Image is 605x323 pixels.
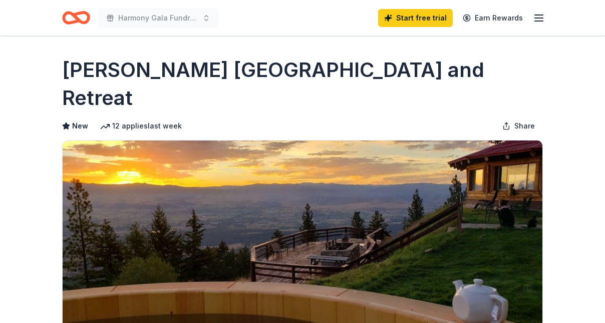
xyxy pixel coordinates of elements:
div: 12 applies last week [100,120,182,132]
a: Start free trial [378,9,453,27]
button: Share [494,116,543,136]
h1: [PERSON_NAME] [GEOGRAPHIC_DATA] and Retreat [62,56,543,112]
span: Share [514,120,535,132]
a: Earn Rewards [457,9,529,27]
a: Home [62,6,90,29]
span: Harmony Gala Fundraiser [118,12,198,24]
span: New [72,120,88,132]
button: Harmony Gala Fundraiser [98,8,218,28]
